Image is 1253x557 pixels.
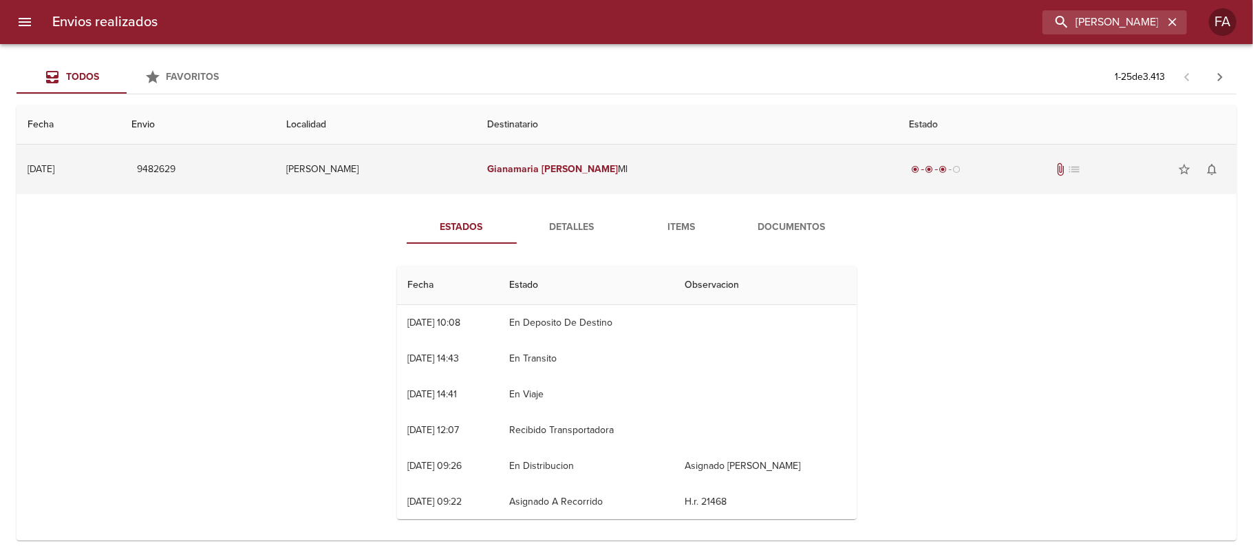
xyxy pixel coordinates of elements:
h6: Envios realizados [52,11,158,33]
span: No tiene pedido asociado [1067,162,1081,176]
th: Localidad [275,105,476,145]
span: Detalles [525,219,619,236]
span: Items [635,219,729,236]
td: En Distribucion [498,448,674,484]
td: Ml [476,145,897,194]
th: Fecha [397,266,498,305]
span: Documentos [745,219,839,236]
th: Estado [498,266,674,305]
th: Destinatario [476,105,897,145]
th: Estado [898,105,1236,145]
th: Fecha [17,105,120,145]
span: star_border [1177,162,1191,176]
span: Todos [66,71,99,83]
button: menu [8,6,41,39]
span: Estados [415,219,508,236]
td: [PERSON_NAME] [275,145,476,194]
td: En Transito [498,341,674,377]
em: Gianamaria [487,163,539,175]
button: Activar notificaciones [1198,156,1225,183]
th: Observacion [674,266,856,305]
span: radio_button_checked [939,165,947,174]
div: [DATE] [28,163,54,175]
span: 9482629 [137,161,175,178]
div: [DATE] 09:26 [408,460,462,472]
span: Pagina anterior [1170,70,1203,83]
div: [DATE] 09:22 [408,496,462,507]
div: [DATE] 10:08 [408,317,461,328]
td: En Viaje [498,377,674,412]
span: Favoritos [167,71,219,83]
div: [DATE] 14:43 [408,353,460,364]
td: Recibido Transportadora [498,412,674,448]
th: Envio [120,105,275,145]
span: notifications_none [1205,162,1219,176]
div: Tabs detalle de guia [407,211,847,244]
div: FA [1209,8,1236,36]
span: radio_button_checked [912,165,920,174]
p: 1 - 25 de 3.413 [1115,70,1165,84]
div: Tabs Envios [17,61,237,94]
span: radio_button_checked [925,165,934,174]
div: [DATE] 14:41 [408,388,458,400]
td: H.r. 21468 [674,484,856,520]
span: radio_button_unchecked [953,165,961,174]
td: En Deposito De Destino [498,305,674,341]
em: [PERSON_NAME] [542,163,618,175]
button: 9482629 [131,157,181,182]
button: Agregar a favoritos [1170,156,1198,183]
td: Asignado [PERSON_NAME] [674,448,856,484]
span: Pagina siguiente [1203,61,1236,94]
div: En viaje [909,162,964,176]
input: buscar [1042,10,1164,34]
span: Tiene documentos adjuntos [1053,162,1067,176]
td: Asignado A Recorrido [498,484,674,520]
div: [DATE] 12:07 [408,424,460,436]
